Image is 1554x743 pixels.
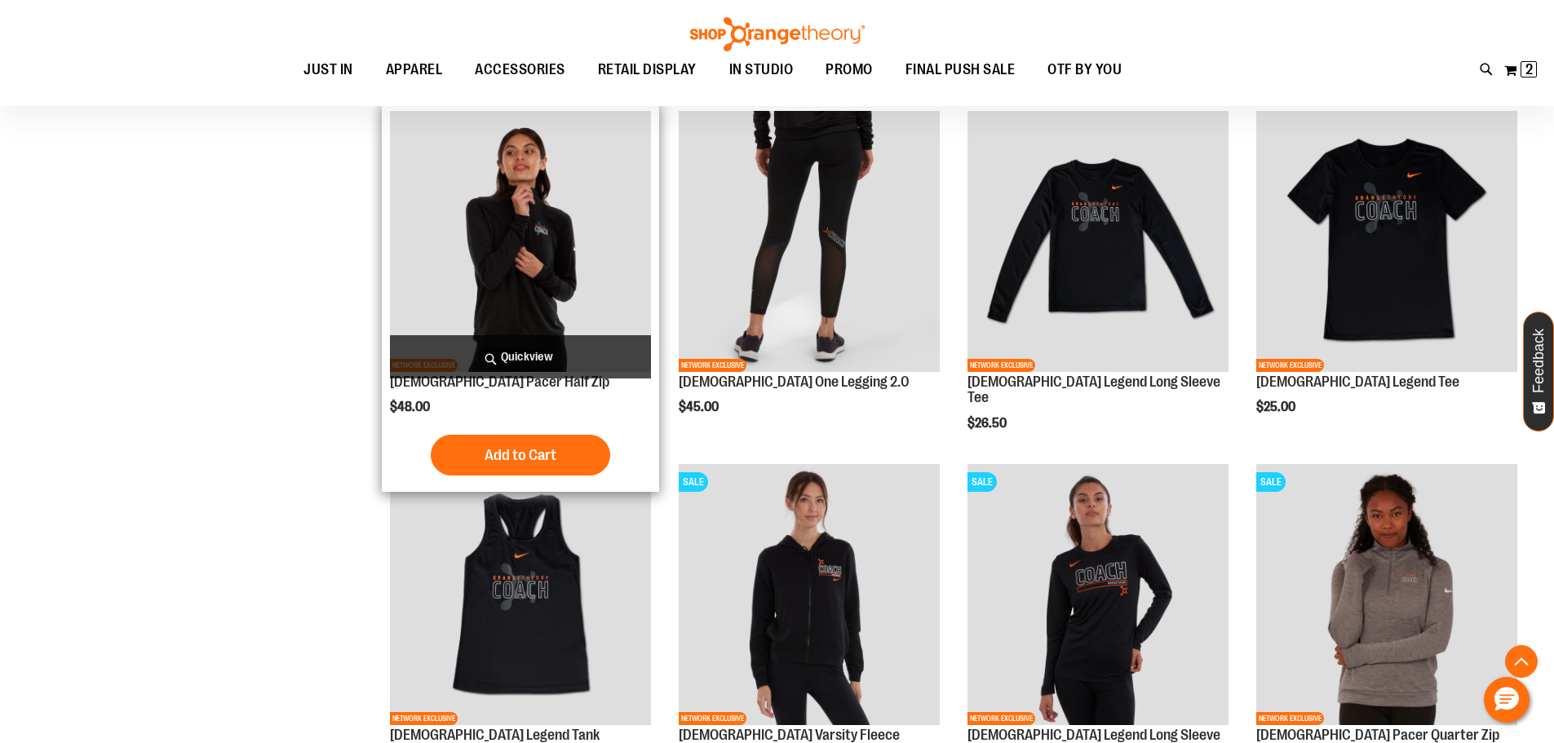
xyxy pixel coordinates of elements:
a: [DEMOGRAPHIC_DATA] Pacer Half Zip [390,374,609,390]
a: [DEMOGRAPHIC_DATA] One Legging 2.0 [679,374,910,390]
div: product [671,103,948,457]
span: ACCESSORIES [475,51,565,88]
span: $48.00 [390,400,432,414]
a: OTF Ladies Coach FA22 Varsity Fleece Full Zip - Black primary imageSALENETWORK EXCLUSIVE [679,464,940,728]
a: [DEMOGRAPHIC_DATA] Legend Tank [390,727,600,743]
div: product [959,103,1237,472]
div: product [1248,103,1525,457]
img: OTF Ladies Coach FA22 Varsity Fleece Full Zip - Black primary image [679,464,940,725]
a: OTF BY YOU [1031,51,1138,89]
a: FINAL PUSH SALE [889,51,1032,89]
a: JUST IN [287,51,370,89]
button: Add to Cart [431,435,610,475]
a: [DEMOGRAPHIC_DATA] Legend Long Sleeve Tee [967,374,1220,406]
button: Hello, have a question? Let’s chat. [1484,677,1530,723]
span: $45.00 [679,400,721,414]
a: ACCESSORIES [458,51,582,89]
a: RETAIL DISPLAY [582,51,713,89]
a: Product image for Ladies Pacer Quarter ZipSALENETWORK EXCLUSIVE [1256,464,1517,728]
a: OTF Ladies Coach FA23 Pacer Half Zip - Black primary imageNETWORK EXCLUSIVE [390,111,651,374]
a: APPAREL [370,51,459,89]
span: $26.50 [967,416,1009,431]
span: NETWORK EXCLUSIVE [390,712,458,725]
div: product [382,103,659,493]
span: NETWORK EXCLUSIVE [679,712,746,725]
a: OTF Ladies Coach FA22 Legend LS Tee - Black primary imageSALENETWORK EXCLUSIVE [967,464,1229,728]
button: Feedback - Show survey [1523,312,1554,431]
a: PROMO [809,51,889,89]
span: NETWORK EXCLUSIVE [679,359,746,372]
button: Back To Top [1505,645,1538,678]
a: OTF Ladies Coach FA23 Legend SS Tee - Black primary imageNETWORK EXCLUSIVE [1256,111,1517,374]
span: RETAIL DISPLAY [598,51,697,88]
span: JUST IN [303,51,353,88]
img: OTF Ladies Coach FA23 One Legging 2.0 - Black primary image [679,111,940,372]
span: Add to Cart [485,446,556,464]
span: FINAL PUSH SALE [905,51,1016,88]
span: OTF BY YOU [1047,51,1122,88]
img: OTF Ladies Coach FA23 Pacer Half Zip - Black primary image [390,111,651,372]
a: IN STUDIO [713,51,810,88]
span: SALE [1256,472,1286,492]
a: OTF Ladies Coach FA23 Legend Tank - Black primary imageNETWORK EXCLUSIVE [390,464,651,728]
span: PROMO [826,51,873,88]
span: NETWORK EXCLUSIVE [1256,712,1324,725]
img: Product image for Ladies Pacer Quarter Zip [1256,464,1517,725]
a: [DEMOGRAPHIC_DATA] Pacer Quarter Zip [1256,727,1499,743]
span: $25.00 [1256,400,1298,414]
img: Shop Orangetheory [688,17,867,51]
span: 2 [1525,61,1533,77]
span: NETWORK EXCLUSIVE [1256,359,1324,372]
span: SALE [967,472,997,492]
img: OTF Ladies Coach FA22 Legend LS Tee - Black primary image [967,464,1229,725]
span: APPAREL [386,51,443,88]
a: Quickview [390,335,651,378]
span: SALE [679,472,708,492]
img: OTF Ladies Coach FA23 Legend SS Tee - Black primary image [1256,111,1517,372]
span: NETWORK EXCLUSIVE [967,712,1035,725]
img: OTF Ladies Coach FA23 Legend Tank - Black primary image [390,464,651,725]
span: NETWORK EXCLUSIVE [967,359,1035,372]
span: Feedback [1531,329,1547,393]
img: OTF Ladies Coach FA23 Legend LS Tee - Black primary image [967,111,1229,372]
a: OTF Ladies Coach FA23 One Legging 2.0 - Black primary imageNETWORK EXCLUSIVE [679,111,940,374]
a: OTF Ladies Coach FA23 Legend LS Tee - Black primary imageNETWORK EXCLUSIVE [967,111,1229,374]
span: IN STUDIO [729,51,794,88]
a: [DEMOGRAPHIC_DATA] Legend Tee [1256,374,1459,390]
